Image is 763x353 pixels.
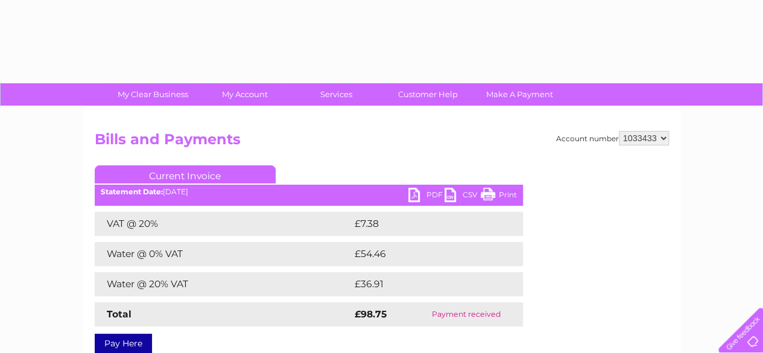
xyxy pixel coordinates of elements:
[287,83,386,106] a: Services
[352,272,498,296] td: £36.91
[409,302,522,326] td: Payment received
[378,83,478,106] a: Customer Help
[408,188,445,205] a: PDF
[556,131,669,145] div: Account number
[95,334,152,353] a: Pay Here
[352,242,499,266] td: £54.46
[107,308,131,320] strong: Total
[103,83,203,106] a: My Clear Business
[195,83,294,106] a: My Account
[95,165,276,183] a: Current Invoice
[355,308,387,320] strong: £98.75
[95,131,669,154] h2: Bills and Payments
[95,272,352,296] td: Water @ 20% VAT
[95,188,523,196] div: [DATE]
[445,188,481,205] a: CSV
[101,187,163,196] b: Statement Date:
[352,212,495,236] td: £7.38
[470,83,569,106] a: Make A Payment
[95,212,352,236] td: VAT @ 20%
[95,242,352,266] td: Water @ 0% VAT
[481,188,517,205] a: Print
